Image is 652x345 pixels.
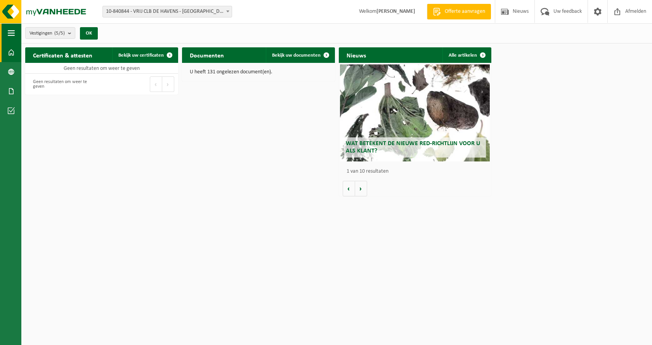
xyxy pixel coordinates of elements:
h2: Nieuws [339,47,374,62]
td: Geen resultaten om weer te geven [25,63,178,74]
button: OK [80,27,98,40]
button: Vestigingen(5/5) [25,27,75,39]
a: Bekijk uw documenten [266,47,334,63]
span: Bekijk uw certificaten [118,53,164,58]
span: Vestigingen [29,28,65,39]
count: (5/5) [54,31,65,36]
a: Bekijk uw certificaten [112,47,177,63]
p: U heeft 131 ongelezen document(en). [190,69,327,75]
button: Vorige [343,181,355,196]
span: 10-840844 - VRIJ CLB DE HAVENS - BRUGGE [102,6,232,17]
button: Next [162,76,174,92]
div: Geen resultaten om weer te geven [29,76,98,93]
span: Wat betekent de nieuwe RED-richtlijn voor u als klant? [346,140,480,154]
span: Bekijk uw documenten [272,53,321,58]
h2: Certificaten & attesten [25,47,100,62]
span: Offerte aanvragen [443,8,487,16]
a: Offerte aanvragen [427,4,491,19]
h2: Documenten [182,47,232,62]
p: 1 van 10 resultaten [347,169,488,174]
a: Alle artikelen [442,47,491,63]
strong: [PERSON_NAME] [376,9,415,14]
button: Previous [150,76,162,92]
a: Wat betekent de nieuwe RED-richtlijn voor u als klant? [340,64,490,161]
button: Volgende [355,181,367,196]
span: 10-840844 - VRIJ CLB DE HAVENS - BRUGGE [103,6,232,17]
